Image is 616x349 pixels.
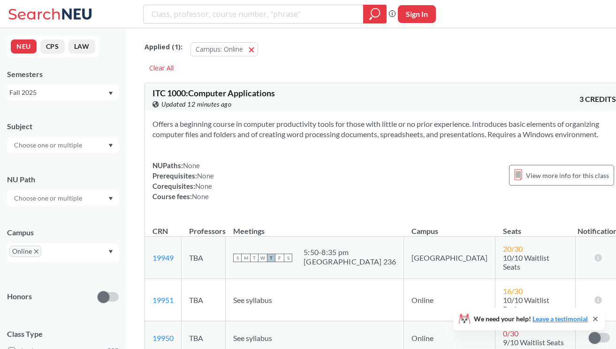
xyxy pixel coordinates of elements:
[192,192,209,201] span: None
[40,39,65,54] button: CPS
[7,85,119,100] div: Fall 2025Dropdown arrow
[9,193,88,204] input: Choose one or multiple
[267,254,275,262] span: T
[182,237,226,279] td: TBA
[195,182,212,190] span: None
[11,39,37,54] button: NEU
[68,39,95,54] button: LAW
[152,88,275,98] span: ITC 1000 : Computer Applications
[9,246,41,257] span: OnlineX to remove pill
[108,197,113,201] svg: Dropdown arrow
[196,45,243,54] span: Campus: Online
[284,254,292,262] span: S
[363,5,387,23] div: magnifying glass
[474,316,588,322] span: We need your help!
[182,217,226,237] th: Professors
[404,237,495,279] td: [GEOGRAPHIC_DATA]
[226,217,404,237] th: Meetings
[304,257,396,266] div: [GEOGRAPHIC_DATA] 236
[9,140,88,151] input: Choose one or multiple
[182,279,226,321] td: TBA
[7,69,119,79] div: Semesters
[34,249,38,254] svg: X to remove pill
[151,6,357,22] input: Class, professor, course number, "phrase"
[190,42,258,56] button: Campus: Online
[7,137,119,153] div: Dropdown arrow
[259,254,267,262] span: W
[532,315,588,323] a: Leave a testimonial
[7,174,119,185] div: NU Path
[304,248,396,257] div: 5:50 - 8:35 pm
[108,144,113,147] svg: Dropdown arrow
[233,295,272,304] span: See syllabus
[404,279,495,321] td: Online
[495,217,576,237] th: Seats
[7,190,119,206] div: Dropdown arrow
[579,94,616,104] span: 3 CREDITS
[503,287,523,295] span: 16 / 30
[108,250,113,254] svg: Dropdown arrow
[183,161,200,170] span: None
[152,226,168,236] div: CRN
[7,291,32,302] p: Honors
[152,119,616,140] section: Offers a beginning course in computer productivity tools for those with little or no prior experi...
[369,8,380,21] svg: magnifying glass
[152,295,174,304] a: 19951
[503,338,564,347] span: 9/10 Waitlist Seats
[398,5,436,23] button: Sign In
[7,227,119,238] div: Campus
[404,217,495,237] th: Campus
[242,254,250,262] span: M
[275,254,284,262] span: F
[503,244,523,253] span: 20 / 30
[7,329,119,339] span: Class Type
[503,295,549,313] span: 10/10 Waitlist Seats
[152,333,174,342] a: 19950
[152,253,174,262] a: 19949
[108,92,113,95] svg: Dropdown arrow
[9,87,107,98] div: Fall 2025
[7,121,119,132] div: Subject
[233,333,272,342] span: See syllabus
[503,253,549,271] span: 10/10 Waitlist Seats
[144,42,183,52] span: Applied ( 1 ):
[144,61,178,75] div: Clear All
[7,243,119,263] div: OnlineX to remove pillDropdown arrow
[197,171,214,180] span: None
[250,254,259,262] span: T
[161,99,231,109] span: Updated 12 minutes ago
[233,254,242,262] span: S
[152,160,214,202] div: NUPaths: Prerequisites: Corequisites: Course fees:
[503,329,518,338] span: 0 / 30
[526,170,609,181] span: View more info for this class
